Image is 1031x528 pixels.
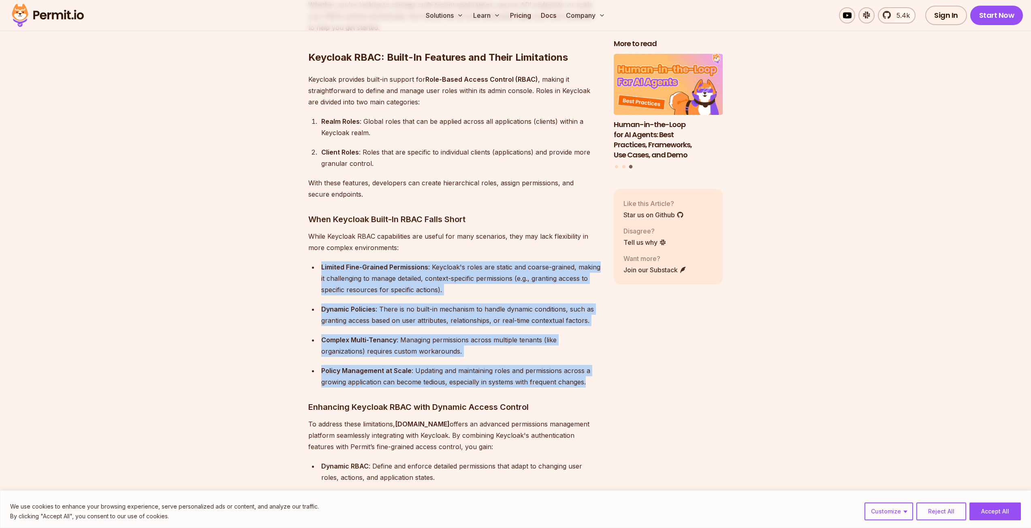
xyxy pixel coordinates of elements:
button: Customize [865,503,913,520]
li: 3 of 3 [614,54,723,160]
strong: Dynamic Policies [321,305,376,313]
strong: Limited Fine-Grained Permissions [321,263,428,271]
strong: Client Roles [321,148,359,156]
strong: Role-Based Access Control (RBAC) [425,75,538,83]
strong: Policy Management at Scale [321,367,412,375]
p: Disagree? [623,226,666,236]
button: Reject All [916,503,966,520]
p: With these features, developers can create hierarchical roles, assign permissions, and secure end... [308,177,601,200]
h3: When Keycloak Built-In RBAC Falls Short [308,213,601,226]
a: Tell us why [623,237,666,247]
h2: Keycloak RBAC: Built-In Features and Their Limitations [308,19,601,64]
button: Company [563,7,608,23]
p: Like this Article? [623,199,684,208]
strong: Complex Multi-Tenancy [321,336,397,344]
p: Want more? [623,254,687,263]
div: : Define and enforce detailed permissions that adapt to changing user roles, actions, and applica... [321,460,601,483]
p: To address these limitations, offers an advanced permissions management platform seamlessly integ... [308,418,601,452]
p: While Keycloak RBAC capabilities are useful for many scenarios, they may lack flexibility in more... [308,231,601,253]
a: Star us on Github [623,210,684,220]
button: Accept All [969,503,1021,520]
p: By clicking "Accept All", you consent to our use of cookies. [10,511,319,521]
img: Human-in-the-Loop for AI Agents: Best Practices, Frameworks, Use Cases, and Demo [614,54,723,115]
a: Human-in-the-Loop for AI Agents: Best Practices, Frameworks, Use Cases, and DemoHuman-in-the-Loop... [614,54,723,160]
div: : There is no built-in mechanism to handle dynamic conditions, such as granting access based on u... [321,303,601,326]
img: Permit logo [8,2,88,29]
div: : Global roles that can be applied across all applications (clients) within a Keycloak realm. [321,116,601,138]
button: Learn [470,7,504,23]
strong: Dynamic RBAC [321,462,369,470]
h3: Human-in-the-Loop for AI Agents: Best Practices, Frameworks, Use Cases, and Demo [614,120,723,160]
h2: More to read [614,39,723,49]
div: : Managing permissions across multiple tenants (like organizations) requires custom workarounds. [321,334,601,357]
a: Pricing [507,7,534,23]
a: Join our Substack [623,265,687,275]
button: Solutions [423,7,467,23]
div: : Updating and maintaining roles and permissions across a growing application can become tedious,... [321,365,601,388]
button: Go to slide 2 [622,165,625,168]
div: Posts [614,54,723,170]
strong: Realm Roles [321,117,360,125]
a: 5.4k [878,7,916,23]
button: Go to slide 3 [629,165,633,169]
a: Start Now [970,6,1023,25]
a: Sign In [925,6,967,25]
a: Docs [538,7,559,23]
h3: Enhancing Keycloak RBAC with Dynamic Access Control [308,401,601,413]
span: 5.4k [892,11,910,20]
div: : Keycloak's roles are static and coarse-grained, making it challenging to manage detailed, conte... [321,261,601,295]
p: We use cookies to enhance your browsing experience, serve personalized ads or content, and analyz... [10,502,319,511]
button: Go to slide 1 [615,165,618,168]
div: : Roles that are specific to individual clients (applications) and provide more granular control. [321,146,601,169]
p: Keycloak provides built-in support for , making it straightforward to define and manage user role... [308,74,601,108]
strong: [DOMAIN_NAME] [395,420,450,428]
